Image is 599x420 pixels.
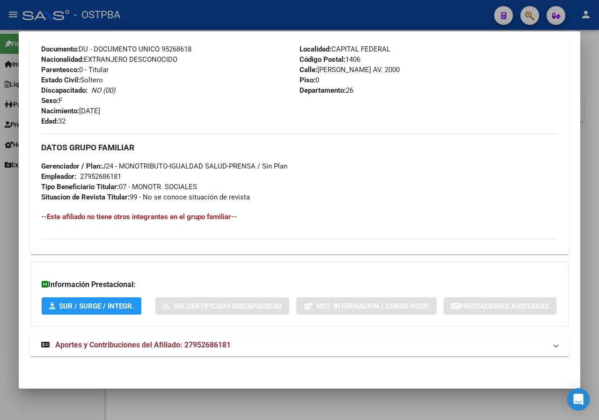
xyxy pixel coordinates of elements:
[567,388,590,411] div: Open Intercom Messenger
[41,183,197,191] span: 07 - MONOTR. SOCIALES
[316,302,429,310] span: Not. Internacion / Censo Hosp.
[42,279,557,290] h3: Información Prestacional:
[41,142,558,153] h3: DATOS GRUPO FAMILIAR
[41,35,99,43] span: 27952686181
[299,45,331,53] strong: Localidad:
[41,55,177,64] span: EXTRANJERO DESCONOCIDO
[41,193,130,201] strong: Situacion de Revista Titular:
[41,45,191,53] span: DU - DOCUMENTO UNICO 95268618
[299,66,400,74] span: [PERSON_NAME] AV. 2000
[41,96,62,105] span: F
[80,171,121,182] div: 27952686181
[30,334,569,356] mat-expansion-panel-header: Aportes y Contribuciones del Afiliado: 27952686181
[155,297,289,315] button: Sin Certificado Discapacidad
[41,117,58,125] strong: Edad:
[41,162,102,170] strong: Gerenciador / Plan:
[299,55,345,64] strong: Código Postal:
[299,35,331,43] strong: Provincia:
[41,35,58,43] strong: CUIL:
[299,45,390,53] span: CAPITAL FEDERAL
[41,193,250,201] span: 99 - No se conoce situación de revista
[444,297,556,315] button: Prestaciones Auditadas
[41,212,558,222] h4: --Este afiliado no tiene otros integrantes en el grupo familiar--
[41,45,79,53] strong: Documento:
[174,302,282,310] span: Sin Certificado Discapacidad
[55,340,231,349] span: Aportes y Contribuciones del Afiliado: 27952686181
[41,76,80,84] strong: Estado Civil:
[299,66,317,74] strong: Calle:
[299,76,319,84] span: 0
[299,86,346,95] strong: Departamento:
[41,76,103,84] span: Soltero
[41,162,287,170] span: J24 - MONOTRIBUTO-IGUALDAD SALUD-PRENSA / Sin Plan
[41,107,79,115] strong: Nacimiento:
[41,66,109,74] span: 0 - Titular
[299,35,378,43] span: Capital Federal
[41,183,119,191] strong: Tipo Beneficiario Titular:
[41,107,100,115] span: [DATE]
[41,86,88,95] strong: Discapacitado:
[41,55,84,64] strong: Nacionalidad:
[91,86,115,95] i: NO (00)
[299,86,353,95] span: 26
[59,302,134,310] span: SUR / SURGE / INTEGR.
[459,302,549,310] span: Prestaciones Auditadas
[41,66,79,74] strong: Parentesco:
[296,297,437,315] button: Not. Internacion / Censo Hosp.
[299,55,360,64] span: 1406
[41,117,66,125] span: 32
[42,297,141,315] button: SUR / SURGE / INTEGR.
[41,172,76,181] strong: Empleador:
[299,76,315,84] strong: Piso:
[41,96,58,105] strong: Sexo:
